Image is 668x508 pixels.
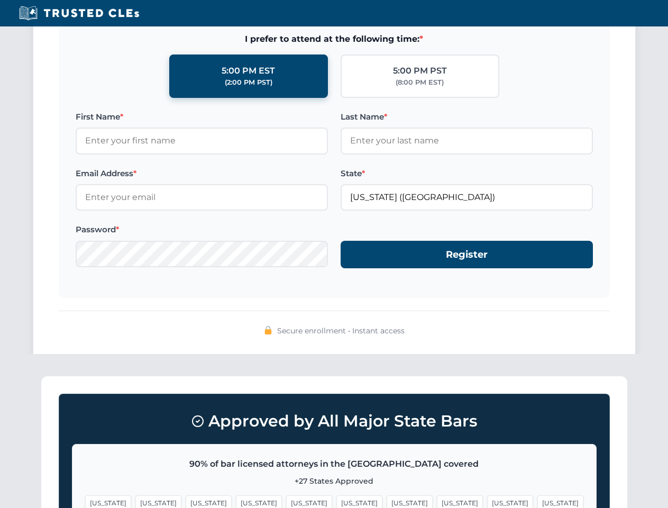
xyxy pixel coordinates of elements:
[76,184,328,211] input: Enter your email
[76,128,328,154] input: Enter your first name
[225,77,272,88] div: (2:00 PM PST)
[341,241,593,269] button: Register
[76,111,328,123] label: First Name
[277,325,405,337] span: Secure enrollment • Instant access
[264,326,272,334] img: 🔒
[76,32,593,46] span: I prefer to attend at the following time:
[341,128,593,154] input: Enter your last name
[396,77,444,88] div: (8:00 PM EST)
[16,5,142,21] img: Trusted CLEs
[85,475,583,487] p: +27 States Approved
[222,64,275,78] div: 5:00 PM EST
[76,223,328,236] label: Password
[76,167,328,180] label: Email Address
[72,407,597,436] h3: Approved by All Major State Bars
[341,184,593,211] input: Missouri (MO)
[85,457,583,471] p: 90% of bar licensed attorneys in the [GEOGRAPHIC_DATA] covered
[341,111,593,123] label: Last Name
[341,167,593,180] label: State
[393,64,447,78] div: 5:00 PM PST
